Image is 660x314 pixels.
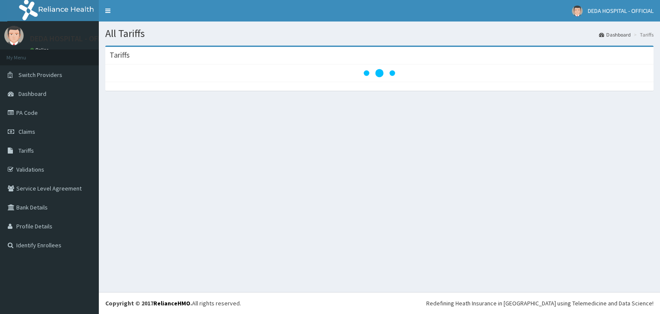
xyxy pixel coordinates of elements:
[632,31,654,38] li: Tariffs
[4,26,24,45] img: User Image
[18,147,34,154] span: Tariffs
[572,6,583,16] img: User Image
[426,299,654,308] div: Redefining Heath Insurance in [GEOGRAPHIC_DATA] using Telemedicine and Data Science!
[18,71,62,79] span: Switch Providers
[105,299,192,307] strong: Copyright © 2017 .
[30,35,119,43] p: DEDA HOSPITAL - OFFICIAL
[99,292,660,314] footer: All rights reserved.
[18,128,35,135] span: Claims
[153,299,190,307] a: RelianceHMO
[588,7,654,15] span: DEDA HOSPITAL - OFFICIAL
[30,47,51,53] a: Online
[105,28,654,39] h1: All Tariffs
[362,56,397,90] svg: audio-loading
[18,90,46,98] span: Dashboard
[599,31,631,38] a: Dashboard
[110,51,130,59] h3: Tariffs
